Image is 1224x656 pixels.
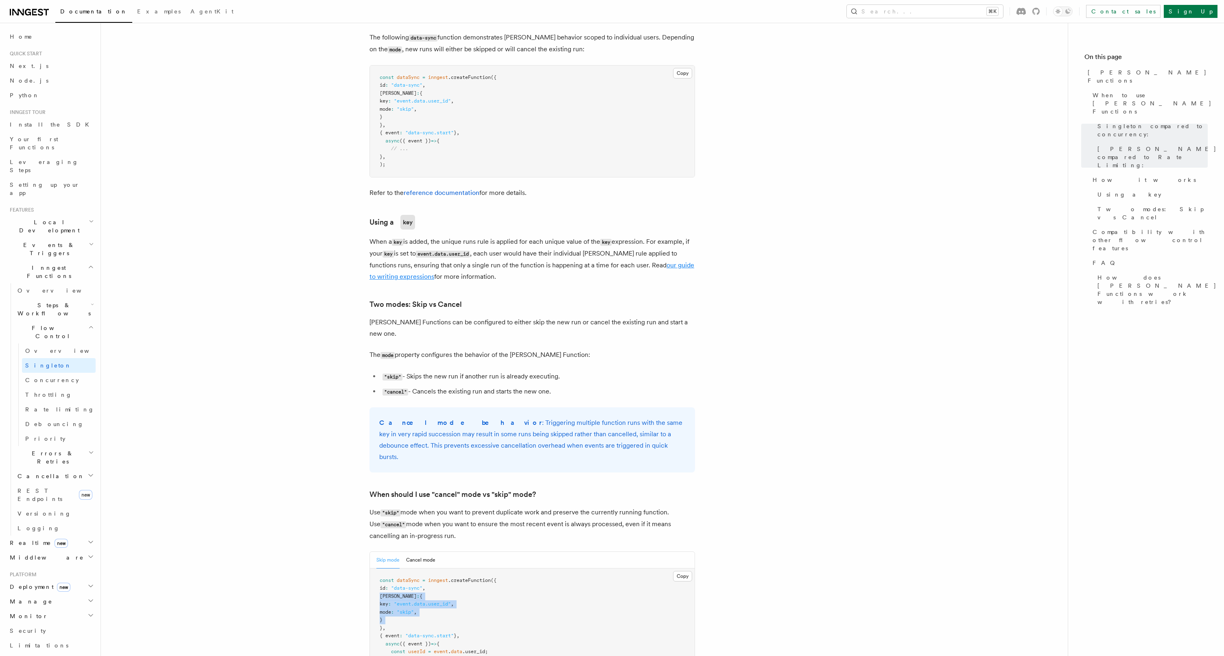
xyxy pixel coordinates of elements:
span: Setting up your app [10,181,80,196]
a: Limitations [7,638,96,653]
a: Python [7,88,96,103]
span: When to use [PERSON_NAME] Functions [1093,91,1212,116]
a: our guide to writing expressions [369,261,694,280]
span: async [385,641,400,647]
span: Leveraging Steps [10,159,79,173]
span: mode [380,609,391,615]
span: Inngest Functions [7,264,88,280]
span: REST Endpoints [17,488,62,502]
span: ); [380,162,385,167]
button: Deploymentnew [7,579,96,594]
span: Errors & Retries [14,449,88,466]
a: Home [7,29,96,44]
span: How does [PERSON_NAME] Functions work with retries? [1097,273,1217,306]
span: Compatibility with other flow control features [1093,228,1208,252]
div: Inngest Functions [7,283,96,536]
a: Leveraging Steps [7,155,96,177]
a: Next.js [7,59,96,73]
button: Steps & Workflows [14,298,96,321]
span: // ... [391,146,408,151]
a: reference documentation [404,189,479,197]
code: key [382,251,394,258]
span: ({ event }) [400,138,431,144]
span: { [437,641,439,647]
span: Versioning [17,510,71,517]
a: Documentation [55,2,132,23]
span: Concurrency [25,377,79,383]
span: ({ [491,74,496,80]
a: Versioning [14,506,96,521]
span: Overview [25,348,109,354]
span: event [434,649,448,654]
a: Two modes: Skip vs Cancel [369,299,462,310]
button: Inngest Functions [7,260,96,283]
span: data [451,649,462,654]
p: Refer to the for more details. [369,187,695,199]
div: Flow Control [14,343,96,446]
span: Debouncing [25,421,84,427]
a: Sign Up [1164,5,1217,18]
span: inngest [428,74,448,80]
span: Steps & Workflows [14,301,91,317]
span: ({ event }) [400,641,431,647]
span: , [451,98,454,104]
p: The following function demonstrates [PERSON_NAME] behavior scoped to individual users. Depending ... [369,32,695,55]
a: REST Endpointsnew [14,483,96,506]
a: Two modes: Skip vs Cancel [1094,202,1208,225]
span: , [382,154,385,160]
span: , [422,82,425,88]
a: Examples [132,2,186,22]
a: Throttling [22,387,96,402]
span: Local Development [7,218,89,234]
span: , [382,625,385,631]
span: "data-sync.start" [405,633,454,639]
a: Rate limiting [22,402,96,417]
span: const [391,649,405,654]
span: new [57,583,70,592]
span: Quick start [7,50,42,57]
code: event.data.user_id [416,251,470,258]
span: [PERSON_NAME] Functions [1088,68,1208,85]
span: { event [380,633,400,639]
a: Concurrency [22,373,96,387]
code: "skip" [380,509,400,516]
a: Debouncing [22,417,96,431]
span: Realtime [7,539,68,547]
li: - Cancels the existing run and starts the new one. [380,386,695,398]
span: { event [380,130,400,136]
a: AgentKit [186,2,238,22]
span: , [382,122,385,128]
span: Node.js [10,77,48,84]
span: Monitor [7,612,48,620]
span: const [380,577,394,583]
p: : Triggering multiple function runs with the same key in very rapid succession may result in some... [379,417,685,463]
span: , [422,585,425,591]
a: Setting up your app [7,177,96,200]
button: Copy [673,68,692,79]
span: Logging [17,525,60,531]
span: , [414,106,417,112]
span: mode [380,106,391,112]
span: [PERSON_NAME] [380,90,417,96]
span: : [388,98,391,104]
span: id [380,82,385,88]
button: Cancellation [14,469,96,483]
span: .createFunction [448,577,491,583]
span: AgentKit [190,8,234,15]
button: Manage [7,594,96,609]
span: key [380,601,388,607]
span: Two modes: Skip vs Cancel [1097,205,1208,221]
button: Search...⌘K [847,5,1003,18]
p: When a is added, the unique runs rule is applied for each unique value of the expression. For exa... [369,236,695,282]
span: "event.data.user_id" [394,98,451,104]
a: Your first Functions [7,132,96,155]
a: Install the SDK [7,117,96,132]
span: Install the SDK [10,121,94,128]
span: Events & Triggers [7,241,89,257]
span: Overview [17,287,101,294]
a: Contact sales [1086,5,1161,18]
span: async [385,138,400,144]
button: Middleware [7,550,96,565]
p: [PERSON_NAME] Functions can be configured to either skip the new run or cancel the existing run a... [369,317,695,339]
span: "data-sync.start" [405,130,454,136]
